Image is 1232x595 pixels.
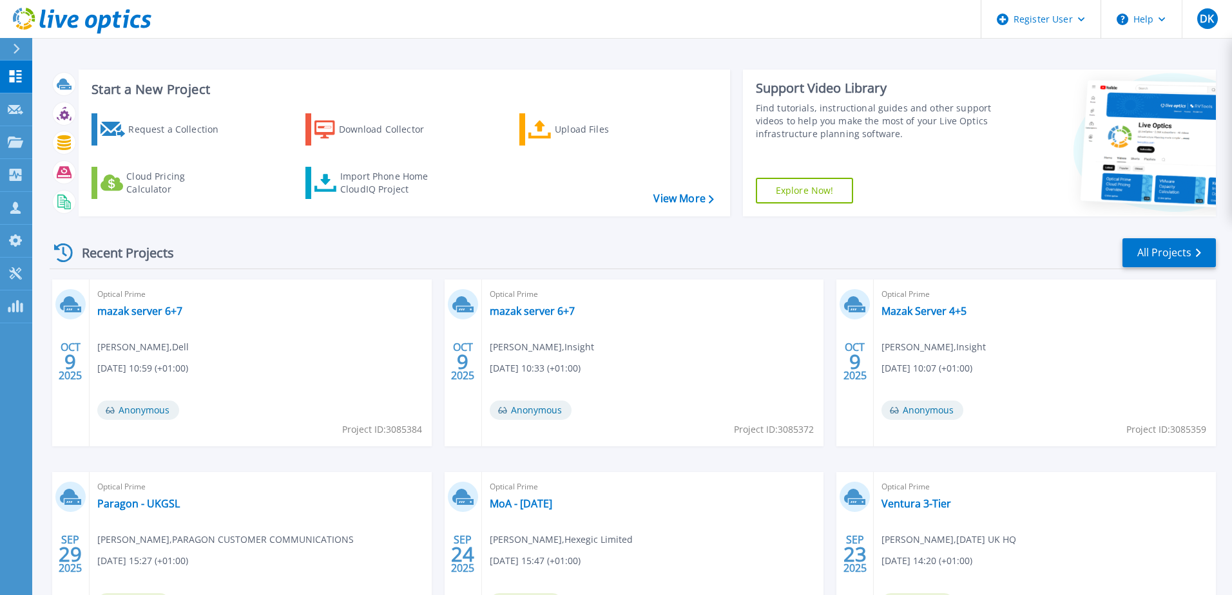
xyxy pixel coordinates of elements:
a: Paragon - UKGSL [97,497,180,510]
div: Cloud Pricing Calculator [126,170,229,196]
a: Explore Now! [756,178,854,203]
span: 23 [843,549,867,560]
span: Optical Prime [490,480,816,494]
span: Optical Prime [97,287,424,301]
div: Support Video Library [756,80,997,97]
span: 9 [457,356,468,367]
span: [PERSON_NAME] , Hexegic Limited [490,533,633,547]
a: mazak server 6+7 [490,305,575,317]
a: Download Collector [305,113,449,146]
div: OCT 2025 [58,338,82,385]
div: Import Phone Home CloudIQ Project [340,170,441,196]
a: MoA - [DATE] [490,497,552,510]
span: [DATE] 10:59 (+01:00) [97,361,188,375]
span: 9 [64,356,76,367]
span: [DATE] 10:07 (+01:00) [881,361,972,375]
a: Upload Files [519,113,663,146]
span: Optical Prime [490,287,816,301]
span: [DATE] 15:47 (+01:00) [490,554,581,568]
a: Cloud Pricing Calculator [91,167,235,199]
a: Ventura 3-Tier [881,497,951,510]
span: Project ID: 3085372 [734,422,814,437]
span: Optical Prime [97,480,424,494]
span: [PERSON_NAME] , Insight [490,340,594,354]
span: 29 [59,549,82,560]
a: Mazak Server 4+5 [881,305,967,317]
span: [DATE] 10:33 (+01:00) [490,361,581,375]
h3: Start a New Project [91,82,713,97]
div: SEP 2025 [450,531,475,578]
span: Project ID: 3085359 [1126,422,1206,437]
span: Anonymous [490,401,572,420]
span: Anonymous [97,401,179,420]
span: DK [1200,14,1214,24]
span: [DATE] 15:27 (+01:00) [97,554,188,568]
div: Upload Files [555,117,658,142]
div: Request a Collection [128,117,231,142]
div: SEP 2025 [843,531,867,578]
span: [DATE] 14:20 (+01:00) [881,554,972,568]
span: Optical Prime [881,287,1208,301]
div: OCT 2025 [843,338,867,385]
div: SEP 2025 [58,531,82,578]
span: Project ID: 3085384 [342,422,422,437]
a: Request a Collection [91,113,235,146]
div: Recent Projects [50,237,191,269]
span: [PERSON_NAME] , PARAGON CUSTOMER COMMUNICATIONS [97,533,354,547]
div: Download Collector [339,117,442,142]
span: Anonymous [881,401,963,420]
a: View More [653,193,713,205]
div: Find tutorials, instructional guides and other support videos to help you make the most of your L... [756,102,997,140]
span: Optical Prime [881,480,1208,494]
span: [PERSON_NAME] , [DATE] UK HQ [881,533,1016,547]
div: OCT 2025 [450,338,475,385]
a: All Projects [1122,238,1216,267]
span: [PERSON_NAME] , Dell [97,340,189,354]
span: 9 [849,356,861,367]
span: [PERSON_NAME] , Insight [881,340,986,354]
a: mazak server 6+7 [97,305,182,317]
span: 24 [451,549,474,560]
